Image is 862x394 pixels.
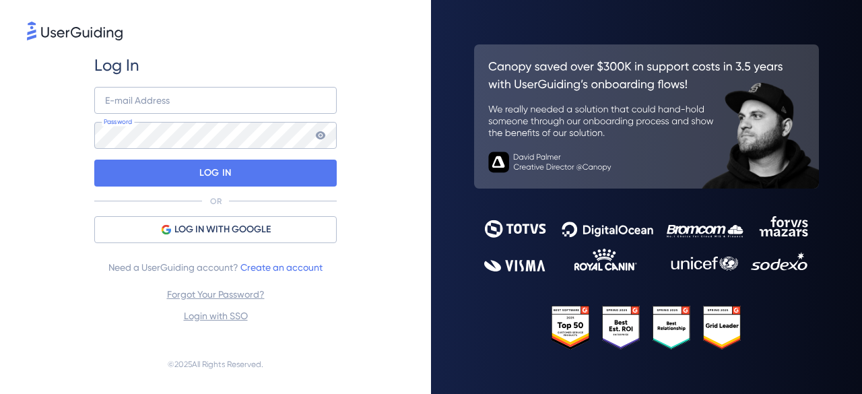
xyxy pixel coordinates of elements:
[199,162,231,184] p: LOG IN
[168,356,263,372] span: © 2025 All Rights Reserved.
[174,222,271,238] span: LOG IN WITH GOOGLE
[474,44,819,189] img: 26c0aa7c25a843aed4baddd2b5e0fa68.svg
[94,87,337,114] input: example@company.com
[484,216,808,271] img: 9302ce2ac39453076f5bc0f2f2ca889b.svg
[240,262,323,273] a: Create an account
[184,310,248,321] a: Login with SSO
[94,55,139,76] span: Log In
[27,22,123,40] img: 8faab4ba6bc7696a72372aa768b0286c.svg
[167,289,265,300] a: Forgot Your Password?
[210,196,222,207] p: OR
[552,306,741,349] img: 25303e33045975176eb484905ab012ff.svg
[108,259,323,275] span: Need a UserGuiding account?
